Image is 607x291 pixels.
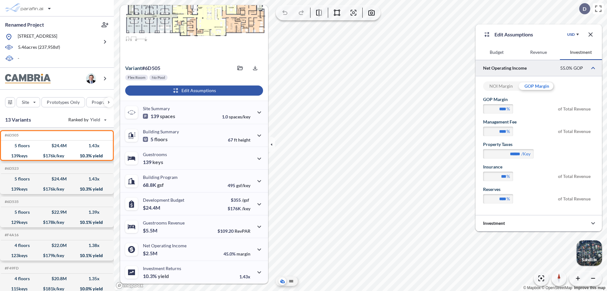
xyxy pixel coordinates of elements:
a: Mapbox [523,286,541,290]
p: [STREET_ADDRESS] [18,33,57,41]
h5: Click to copy the code [3,199,19,204]
p: $24.4M [143,205,161,211]
img: Switcher Image [577,240,602,266]
p: Guestrooms Revenue [143,220,185,225]
button: Investment [560,45,602,60]
span: of Total Revenue [558,127,594,141]
p: - [18,55,19,62]
label: Insurance [483,164,502,170]
p: 10.3% [143,273,169,279]
p: Flex Room [128,75,145,80]
h5: Click to copy the code [3,133,19,137]
span: yield [158,273,169,279]
p: 13 Variants [5,116,31,123]
p: Edit Assumptions [494,31,533,38]
p: Investment Returns [143,266,181,271]
h5: Click to copy the code [3,233,19,237]
label: /key [521,151,530,157]
span: of Total Revenue [558,194,594,208]
img: BrandImage [5,74,51,84]
p: D [583,6,586,12]
p: Building Summary [143,129,179,134]
p: 45.0% [224,251,250,256]
p: 68.8K [143,182,164,188]
button: Site Plan [287,277,295,285]
button: Switcher ImageSatellite [577,240,602,266]
p: 1.43x [239,274,250,279]
span: of Total Revenue [558,172,594,186]
button: Aerial View [279,277,286,285]
p: Satellite [582,257,597,262]
p: $109.20 [218,228,250,234]
a: OpenStreetMap [542,286,572,290]
p: $355 [228,197,250,203]
button: Budget [475,45,518,60]
span: RevPAR [235,228,250,234]
span: spaces/key [229,114,250,119]
span: height [238,137,250,142]
span: /key [242,206,250,211]
span: spaces [160,113,175,119]
p: Prototypes Only [47,99,80,105]
label: GOP Margin [483,96,508,103]
button: Ranked by Yield [63,115,111,125]
button: Revenue [518,45,560,60]
h5: Click to copy the code [3,266,19,270]
span: Variant [125,65,142,71]
p: $176K [228,206,250,211]
p: Site Summary [143,106,170,111]
label: Property Taxes [483,141,512,148]
p: Building Program [143,174,178,180]
p: 139 [143,159,163,165]
span: Yield [90,117,101,123]
p: 67 [228,137,250,142]
img: user logo [86,73,96,84]
p: $5.5M [143,227,158,234]
p: $2.5M [143,250,158,256]
button: Edit Assumptions [125,85,263,96]
a: Mapbox homepage [116,282,144,289]
p: 495 [228,183,250,188]
label: % [506,106,510,112]
span: keys [152,159,163,165]
p: Investment [483,220,505,226]
p: Renamed Project [5,21,44,28]
span: ft [234,137,237,142]
p: Net Operating Income [143,243,187,248]
p: 139 [143,113,175,119]
h5: Click to copy the code [3,166,19,171]
button: Program [86,97,120,107]
div: GOP Margin [519,81,555,91]
label: Management Fee [483,119,517,125]
span: floors [154,136,168,142]
p: 5 [143,136,168,142]
button: Prototypes Only [41,97,85,107]
p: 1.0 [222,114,250,119]
div: USD [567,32,575,37]
div: NOI Margin [483,81,519,91]
p: # 6d505 [125,65,160,71]
label: % [506,173,510,180]
label: Reserves [483,186,500,193]
p: No Pool [152,75,165,80]
label: % [506,196,510,202]
span: of Total Revenue [558,104,594,118]
p: Program [92,99,109,105]
a: Improve this map [574,286,605,290]
p: Development Budget [143,197,184,203]
span: gsf/key [236,183,250,188]
p: Site [22,99,29,105]
label: % [506,128,510,135]
p: Guestrooms [143,152,167,157]
p: 5.46 acres ( 237,958 sf) [18,44,60,51]
span: /gsf [242,197,249,203]
span: margin [236,251,250,256]
button: Site [16,97,40,107]
span: gsf [157,182,164,188]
